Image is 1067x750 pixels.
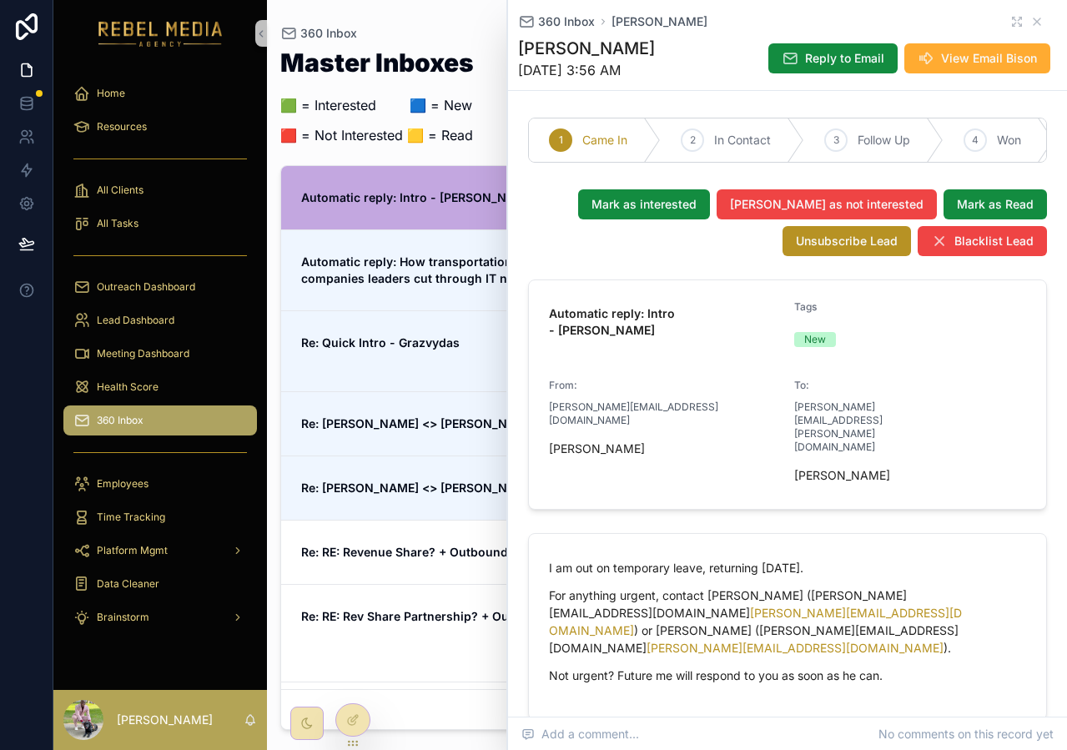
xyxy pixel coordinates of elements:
span: Mark as interested [591,196,697,213]
span: Mark as Read [957,196,1034,213]
a: Meeting Dashboard [63,339,257,369]
span: Reply to Email [805,50,884,67]
strong: Re: Quick Intro - Grazvydas [301,335,460,350]
span: Meeting Dashboard [97,347,189,360]
a: Re: [PERSON_NAME] <> [PERSON_NAME] | Intro & Quick IdeaYes. It is very impressive.[DATE] 3:32 PM [281,456,1053,520]
strong: Re: RE: Revenue Share? + Outbound Idea [301,545,536,559]
img: App logo [98,20,223,47]
span: From: [549,379,577,391]
span: To: [794,379,809,391]
span: 360 Inbox [538,13,595,30]
a: Employees [63,469,257,499]
a: 360 Inbox [280,25,357,42]
strong: Automatic reply: Intro - [PERSON_NAME] [549,306,678,337]
a: Re: [PERSON_NAME] <> [PERSON_NAME] | Intro & Quick IdeaYes. It is very impressive.[DATE] 3:32 PM [281,391,1053,456]
span: Data Cleaner [97,577,159,591]
span: All Tasks [97,217,138,230]
p: For anything urgent, contact [PERSON_NAME] ([PERSON_NAME][EMAIL_ADDRESS][DOMAIN_NAME] ) or [PERSO... [549,586,1026,657]
span: Health Score [97,380,159,394]
button: View Email Bison [904,43,1050,73]
a: Brainstorm [63,602,257,632]
span: Employees [97,477,148,491]
a: Health Score [63,372,257,402]
span: 360 Inbox [300,25,357,42]
span: 360 Inbox [97,414,143,427]
a: Platform Mgmt [63,536,257,566]
strong: Automatic reply: How transportation companies leaders cut through IT noise [301,254,531,285]
span: In Contact [714,132,771,148]
span: Outreach Dashboard [97,280,195,294]
span: 1 [559,133,563,147]
p: [PERSON_NAME] [117,712,213,728]
a: [PERSON_NAME][EMAIL_ADDRESS][DOMAIN_NAME] [647,641,944,655]
strong: Re: RE: Rev Share Partnership? + Outbound Idea [301,609,578,623]
button: Unsubscribe Lead [783,226,911,256]
a: Re: Quick Intro - Grazvydas[PERSON_NAME] skrev den [DATE][DATE] 3:32 PM [281,310,1053,391]
span: 3 [833,133,839,147]
span: [PERSON_NAME] as not interested [730,196,924,213]
a: [PERSON_NAME][EMAIL_ADDRESS][DOMAIN_NAME] [549,606,962,637]
span: Blacklist Lead [954,233,1034,249]
span: Unsubscribe Lead [796,233,898,249]
span: Follow Up [858,132,910,148]
a: Re: RE: Revenue Share? + Outbound IdeaGot this, Thank you! [DATE]-- [281,520,1053,584]
span: 2 [690,133,696,147]
p: 🟥 = Not Interested 🟨 = Read [280,125,474,145]
h1: [PERSON_NAME] [518,37,655,60]
a: All Clients [63,175,257,205]
span: [PERSON_NAME][EMAIL_ADDRESS][DOMAIN_NAME] [549,400,781,427]
span: [PERSON_NAME][EMAIL_ADDRESS][PERSON_NAME][DOMAIN_NAME] [794,400,903,454]
p: 🟩 = Interested ‎ ‎ ‎ ‎ ‎ ‎‎ ‎ 🟦 = New [280,95,474,115]
strong: Automatic reply: Intro - [PERSON_NAME] [301,190,536,204]
p: Not urgent? Future me will respond to you as soon as he can. [549,667,1026,684]
a: Home [63,78,257,108]
strong: Re: [PERSON_NAME] <> [PERSON_NAME] | Intro & Quick Idea [301,481,651,495]
span: Tags [794,300,817,313]
span: Time Tracking [97,511,165,524]
div: New [804,332,826,347]
a: All Tasks [63,209,257,239]
span: 4 [972,133,979,147]
span: [PERSON_NAME] [794,467,903,484]
button: [PERSON_NAME] as not interested [717,189,937,219]
a: 360 Inbox [518,13,595,30]
a: 360 Inbox [63,405,257,435]
a: Data Cleaner [63,569,257,599]
span: All Clients [97,184,143,197]
span: Add a comment... [521,726,639,742]
span: [PERSON_NAME] [549,440,781,457]
span: Platform Mgmt [97,544,168,557]
span: Came In [582,132,627,148]
a: Time Tracking [63,502,257,532]
span: Home [97,87,125,100]
span: [DATE] 3:56 AM [518,60,655,80]
span: No comments on this record yet [878,726,1054,742]
a: Resources [63,112,257,142]
span: Brainstorm [97,611,149,624]
span: Won [997,132,1021,148]
h1: Master Inboxes [280,50,474,75]
strong: Re: [PERSON_NAME] <> [PERSON_NAME] | Intro & Quick Idea [301,416,651,430]
div: scrollable content [53,67,267,654]
span: View Email Bison [941,50,1037,67]
a: Re: RE: Rev Share Partnership? + Outbound IdeaSounds great [PERSON_NAME], would appreciate-- [281,584,1053,682]
button: Mark as Read [944,189,1047,219]
button: Blacklist Lead [918,226,1047,256]
a: Lead Dashboard [63,305,257,335]
a: [PERSON_NAME] [612,13,707,30]
a: Outreach Dashboard [63,272,257,302]
span: Lead Dashboard [97,314,174,327]
span: Resources [97,120,147,133]
a: Automatic reply: Intro - [PERSON_NAME]I am out on temporary[DATE] 3:38 PM [281,166,1053,229]
button: Reply to Email [768,43,898,73]
p: I am out on temporary leave, returning [DATE]. [549,559,1026,576]
a: Automatic reply: How transportation companies leaders cut through IT noiseI will be out of[DATE] ... [281,229,1053,310]
button: Mark as interested [578,189,710,219]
